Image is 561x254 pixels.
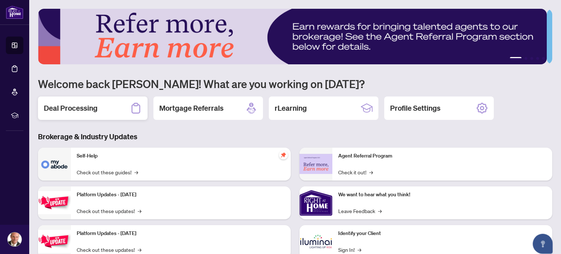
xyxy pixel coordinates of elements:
[77,230,285,238] p: Platform Updates - [DATE]
[38,148,71,181] img: Self-Help
[159,103,224,113] h2: Mortgage Referrals
[77,152,285,160] p: Self-Help
[138,207,141,215] span: →
[338,168,373,176] a: Check it out!→
[542,57,545,60] button: 5
[77,191,285,199] p: Platform Updates - [DATE]
[536,57,539,60] button: 4
[378,207,382,215] span: →
[38,132,552,142] h3: Brokerage & Industry Updates
[77,168,138,176] a: Check out these guides!→
[338,246,361,254] a: Sign In!→
[524,57,527,60] button: 2
[510,57,522,60] button: 1
[8,232,22,246] img: Profile Icon
[358,246,361,254] span: →
[338,191,546,199] p: We want to hear what you think!
[299,154,332,174] img: Agent Referral Program
[77,207,141,215] a: Check out these updates!→
[369,168,373,176] span: →
[530,57,533,60] button: 3
[38,77,552,91] h1: Welcome back [PERSON_NAME]! What are you working on [DATE]?
[38,9,547,64] img: Slide 0
[38,230,71,253] img: Platform Updates - July 8, 2025
[275,103,307,113] h2: rLearning
[279,151,288,159] span: pushpin
[38,191,71,214] img: Platform Updates - July 21, 2025
[77,246,141,254] a: Check out these updates!→
[138,246,141,254] span: →
[6,5,23,19] img: logo
[532,228,554,250] button: Open asap
[299,186,332,219] img: We want to hear what you think!
[338,230,546,238] p: Identify your Client
[338,207,382,215] a: Leave Feedback→
[134,168,138,176] span: →
[44,103,98,113] h2: Deal Processing
[338,152,546,160] p: Agent Referral Program
[390,103,440,113] h2: Profile Settings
